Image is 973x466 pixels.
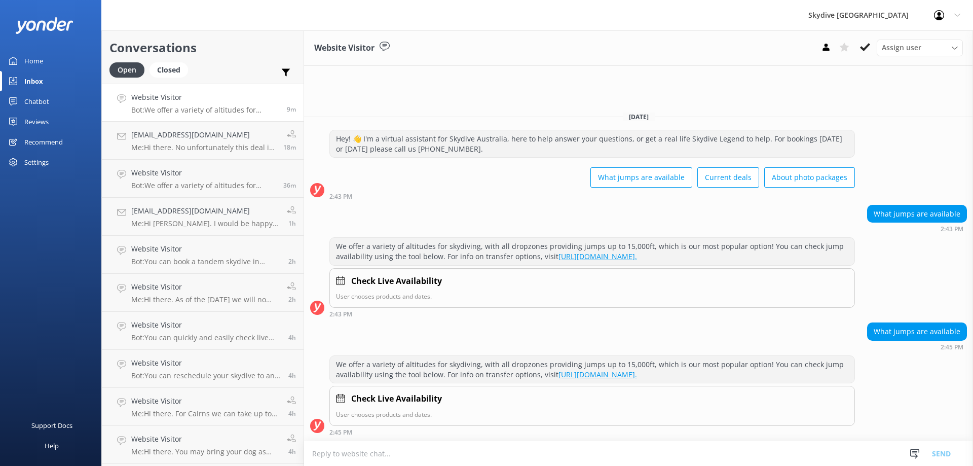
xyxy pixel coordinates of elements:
[336,292,848,301] p: User chooses products and dates.
[131,371,281,380] p: Bot: You can reschedule your skydive to an alternative date or location if you provide 24 hours n...
[283,143,296,152] span: Sep 09 2025 02:36pm (UTC +10:00) Australia/Brisbane
[288,257,296,266] span: Sep 09 2025 12:17pm (UTC +10:00) Australia/Brisbane
[149,64,193,75] a: Closed
[131,447,279,456] p: Me: Hi there. You may bring your dog as long as you have someone to mind it whilst you skydive :)
[131,105,279,115] p: Bot: We offer a variety of altitudes for skydiving, with all dropzones providing jumps up to 15,0...
[131,143,276,152] p: Me: Hi there. No unfortunately this deal is only valid [DATE] of your original jump when you have...
[351,275,442,288] h4: Check Live Availability
[149,62,188,78] div: Closed
[131,257,281,266] p: Bot: You can book a tandem skydive in [GEOGRAPHIC_DATA] by visiting [URL][DOMAIN_NAME].
[882,42,921,53] span: Assign user
[329,311,352,317] strong: 2:43 PM
[45,436,59,456] div: Help
[102,388,304,426] a: Website VisitorMe:Hi there. For Cairns we can take up to 110kg4h
[329,428,855,436] div: Sep 09 2025 02:45pm (UTC +10:00) Australia/Brisbane
[941,226,963,232] strong: 2:43 PM
[288,409,296,418] span: Sep 09 2025 09:59am (UTC +10:00) Australia/Brisbane
[283,181,296,190] span: Sep 09 2025 02:17pm (UTC +10:00) Australia/Brisbane
[131,281,279,293] h4: Website Visitor
[764,167,855,188] button: About photo packages
[867,225,967,232] div: Sep 09 2025 02:43pm (UTC +10:00) Australia/Brisbane
[131,181,276,190] p: Bot: We offer a variety of altitudes for skydiving, with all dropzones providing jumps up to 15,0...
[131,205,279,217] h4: [EMAIL_ADDRESS][DOMAIN_NAME]
[131,295,279,304] p: Me: Hi there. As of the [DATE] we will no longer be offering the 8000ft jump at any of our locations
[109,38,296,57] h2: Conversations
[623,113,655,121] span: [DATE]
[941,344,963,350] strong: 2:45 PM
[590,167,692,188] button: What jumps are available
[24,112,49,132] div: Reviews
[102,350,304,388] a: Website VisitorBot:You can reschedule your skydive to an alternative date or location if you prov...
[329,429,352,436] strong: 2:45 PM
[131,167,276,178] h4: Website Visitor
[314,42,375,55] h3: Website Visitor
[558,370,637,379] a: [URL][DOMAIN_NAME].
[15,17,73,34] img: yonder-white-logo.png
[131,333,281,342] p: Bot: You can quickly and easily check live availability and book a tandem skydive online. Simply ...
[287,105,296,114] span: Sep 09 2025 02:45pm (UTC +10:00) Australia/Brisbane
[131,129,276,140] h4: [EMAIL_ADDRESS][DOMAIN_NAME]
[131,396,279,407] h4: Website Visitor
[102,236,304,274] a: Website VisitorBot:You can book a tandem skydive in [GEOGRAPHIC_DATA] by visiting [URL][DOMAIN_NA...
[102,198,304,236] a: [EMAIL_ADDRESS][DOMAIN_NAME]Me:Hi [PERSON_NAME]. I would be happy to move your group of 4 to [GEO...
[24,71,43,91] div: Inbox
[330,238,854,265] div: We offer a variety of altitudes for skydiving, with all dropzones providing jumps up to 15,000ft,...
[102,274,304,312] a: Website VisitorMe:Hi there. As of the [DATE] we will no longer be offering the 8000ft jump at any...
[131,219,279,228] p: Me: Hi [PERSON_NAME]. I would be happy to move your group of 4 to [GEOGRAPHIC_DATA]. The differen...
[288,333,296,342] span: Sep 09 2025 10:08am (UTC +10:00) Australia/Brisbane
[131,319,281,331] h4: Website Visitor
[102,122,304,160] a: [EMAIL_ADDRESS][DOMAIN_NAME]Me:Hi there. No unfortunately this deal is only valid [DATE] of your ...
[336,410,848,419] p: User chooses products and dates.
[109,64,149,75] a: Open
[697,167,759,188] button: Current deals
[24,91,49,112] div: Chatbot
[288,219,296,228] span: Sep 09 2025 01:46pm (UTC +10:00) Australia/Brisbane
[330,356,854,383] div: We offer a variety of altitudes for skydiving, with all dropzones providing jumps up to 15,000ft,...
[868,205,966,223] div: What jumps are available
[131,409,279,418] p: Me: Hi there. For Cairns we can take up to 110kg
[868,323,966,340] div: What jumps are available
[867,343,967,350] div: Sep 09 2025 02:45pm (UTC +10:00) Australia/Brisbane
[558,252,637,261] a: [URL][DOMAIN_NAME].
[351,392,442,406] h4: Check Live Availability
[102,160,304,198] a: Website VisitorBot:We offer a variety of altitudes for skydiving, with all dropzones providing ju...
[288,447,296,456] span: Sep 09 2025 09:58am (UTC +10:00) Australia/Brisbane
[877,40,963,56] div: Assign User
[102,426,304,464] a: Website VisitorMe:Hi there. You may bring your dog as long as you have someone to mind it whilst ...
[288,371,296,380] span: Sep 09 2025 10:03am (UTC +10:00) Australia/Brisbane
[329,310,855,317] div: Sep 09 2025 02:43pm (UTC +10:00) Australia/Brisbane
[131,243,281,255] h4: Website Visitor
[131,357,281,369] h4: Website Visitor
[24,132,63,152] div: Recommend
[330,130,854,157] div: Hey! 👋 I'm a virtual assistant for Skydive Australia, here to help answer your questions, or get ...
[102,312,304,350] a: Website VisitorBot:You can quickly and easily check live availability and book a tandem skydive o...
[24,152,49,172] div: Settings
[109,62,144,78] div: Open
[329,193,855,200] div: Sep 09 2025 02:43pm (UTC +10:00) Australia/Brisbane
[329,194,352,200] strong: 2:43 PM
[24,51,43,71] div: Home
[31,415,72,436] div: Support Docs
[288,295,296,304] span: Sep 09 2025 12:14pm (UTC +10:00) Australia/Brisbane
[131,434,279,445] h4: Website Visitor
[131,92,279,103] h4: Website Visitor
[102,84,304,122] a: Website VisitorBot:We offer a variety of altitudes for skydiving, with all dropzones providing ju...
